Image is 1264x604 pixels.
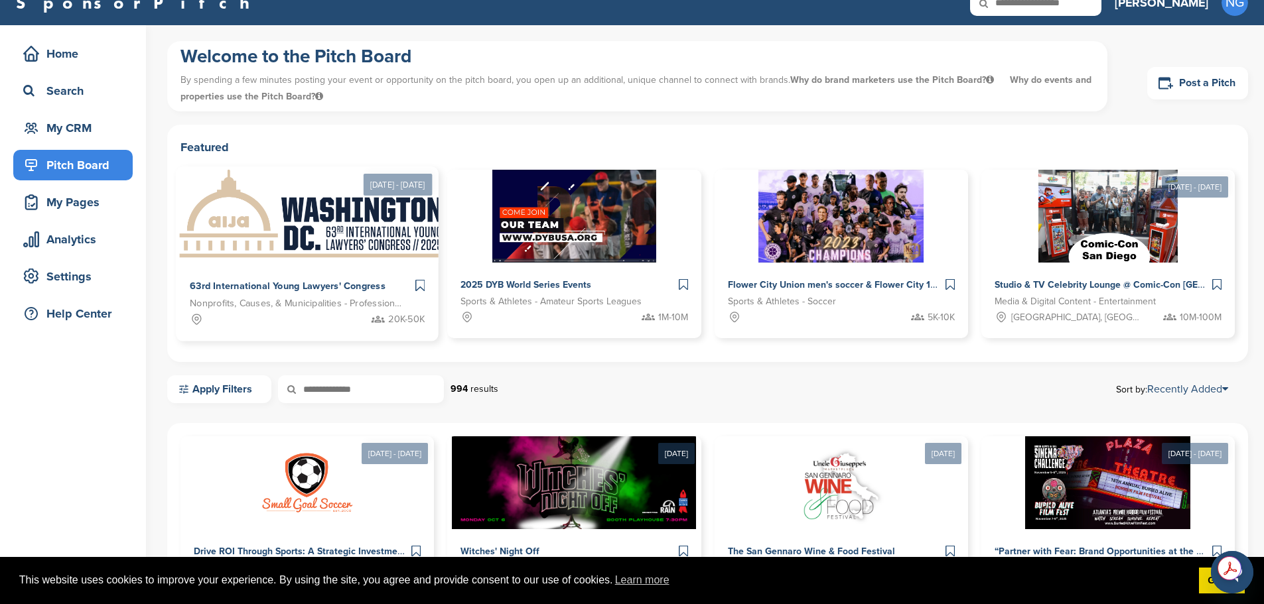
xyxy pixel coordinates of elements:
[728,546,895,557] span: The San Gennaro Wine & Food Festival
[789,436,893,529] img: Sponsorpitch &
[388,312,425,328] span: 20K-50K
[715,170,968,338] a: Sponsorpitch & Flower City Union men's soccer & Flower City 1872 women's soccer Sports & Athletes...
[1162,443,1228,464] div: [DATE] - [DATE]
[658,443,695,464] div: [DATE]
[20,79,133,103] div: Search
[452,436,696,529] img: Sponsorpitch &
[180,138,1235,156] h2: Featured
[758,170,924,263] img: Sponsorpitch &
[20,153,133,177] div: Pitch Board
[180,44,1094,68] h1: Welcome to the Pitch Board
[167,375,271,403] a: Apply Filters
[13,187,133,217] a: My Pages
[190,296,404,312] span: Nonprofits, Causes, & Municipalities - Professional Development
[362,443,428,464] div: [DATE] - [DATE]
[1180,310,1222,325] span: 10M-100M
[13,298,133,329] a: Help Center
[180,68,1094,108] p: By spending a few minutes posting your event or opportunity on the pitch board, you open up an ad...
[728,294,836,309] span: Sports & Athletes - Soccer
[13,224,133,255] a: Analytics
[1025,436,1190,529] img: Sponsorpitch &
[1038,170,1178,263] img: Sponsorpitch &
[460,546,539,557] span: Witches' Night Off
[20,265,133,288] div: Settings
[190,280,386,292] span: 63rd International Young Lawyers' Congress
[451,383,468,394] strong: 994
[613,570,671,590] a: learn more about cookies
[1011,310,1142,325] span: [GEOGRAPHIC_DATA], [GEOGRAPHIC_DATA]
[728,279,1017,290] span: Flower City Union men's soccer & Flower City 1872 women's soccer
[194,546,460,557] span: Drive ROI Through Sports: A Strategic Investment Opportunity
[1162,176,1228,198] div: [DATE] - [DATE]
[1199,568,1245,594] a: dismiss cookie message
[1147,383,1228,396] a: Recently Added
[13,261,133,292] a: Settings
[176,145,439,341] a: [DATE] - [DATE] Sponsorpitch & 63rd International Young Lawyers' Congress Nonprofits, Causes, & M...
[20,42,133,66] div: Home
[460,294,642,309] span: Sports & Athletes - Amateur Sports Leagues
[658,310,688,325] span: 1M-10M
[176,167,449,263] img: Sponsorpitch &
[447,170,701,338] a: Sponsorpitch & 2025 DYB World Series Events Sports & Athletes - Amateur Sports Leagues 1M-10M
[13,150,133,180] a: Pitch Board
[1147,67,1248,99] a: Post a Pitch
[363,174,432,196] div: [DATE] - [DATE]
[20,116,133,140] div: My CRM
[1211,551,1253,593] iframe: Button to launch messaging window
[928,310,955,325] span: 5K-10K
[1116,384,1228,394] span: Sort by:
[13,38,133,69] a: Home
[20,190,133,214] div: My Pages
[790,74,997,86] span: Why do brand marketers use the Pitch Board?
[13,113,133,143] a: My CRM
[261,436,354,529] img: Sponsorpitch &
[995,294,1156,309] span: Media & Digital Content - Entertainment
[19,570,1188,590] span: This website uses cookies to improve your experience. By using the site, you agree and provide co...
[460,279,591,290] span: 2025 DYB World Series Events
[470,383,498,394] span: results
[925,443,961,464] div: [DATE]
[492,170,656,263] img: Sponsorpitch &
[20,302,133,326] div: Help Center
[13,76,133,106] a: Search
[981,149,1235,338] a: [DATE] - [DATE] Sponsorpitch & Studio & TV Celebrity Lounge @ Comic-Con [GEOGRAPHIC_DATA]. Over 3...
[20,227,133,251] div: Analytics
